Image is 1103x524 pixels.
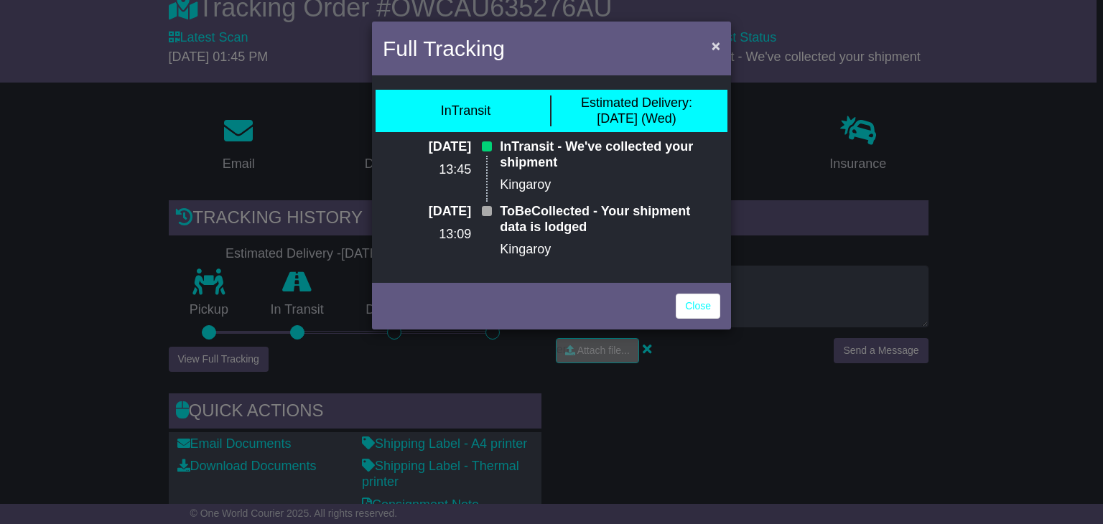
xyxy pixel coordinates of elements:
[383,162,471,178] p: 13:45
[676,294,720,319] a: Close
[500,204,720,235] p: ToBeCollected - Your shipment data is lodged
[704,31,727,60] button: Close
[712,37,720,54] span: ×
[441,103,490,119] div: InTransit
[500,242,720,258] p: Kingaroy
[383,32,505,65] h4: Full Tracking
[383,139,471,155] p: [DATE]
[383,227,471,243] p: 13:09
[383,204,471,220] p: [DATE]
[581,95,692,126] div: [DATE] (Wed)
[500,177,720,193] p: Kingaroy
[500,139,720,170] p: InTransit - We've collected your shipment
[581,95,692,110] span: Estimated Delivery:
